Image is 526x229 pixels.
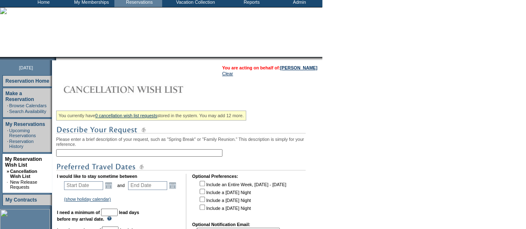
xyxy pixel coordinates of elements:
[107,216,112,221] img: questionMark_lightBlue.gif
[7,109,8,114] td: ·
[9,128,36,138] a: Upcoming Reservations
[10,169,37,179] a: Cancellation Wish List
[116,180,126,191] td: and
[9,139,34,149] a: Reservation History
[5,78,49,84] a: Reservation Home
[9,109,46,114] a: Search Availability
[95,113,157,118] a: 0 cancellation wish list requests
[56,111,246,121] div: You currently have stored in the system. You may add 12 more.
[56,81,222,98] img: Cancellation Wish List
[128,181,167,190] input: Date format: M/D/Y. Shortcut keys: [T] for Today. [UP] or [.] for Next Day. [DOWN] or [,] for Pre...
[7,139,8,149] td: ·
[222,65,317,70] span: You are acting on behalf of:
[9,103,47,108] a: Browse Calendars
[64,181,103,190] input: Date format: M/D/Y. Shortcut keys: [T] for Today. [UP] or [.] for Next Day. [DOWN] or [,] for Pre...
[5,197,37,203] a: My Contracts
[7,180,9,190] td: ·
[7,103,8,108] td: ·
[57,210,139,222] b: lead days before my arrival date.
[56,57,57,60] img: blank.gif
[53,57,56,60] img: promoShadowLeftCorner.gif
[5,91,34,102] a: Make a Reservation
[7,169,9,174] b: »
[5,156,42,168] a: My Reservation Wish List
[168,181,177,190] a: Open the calendar popup.
[222,71,233,76] a: Clear
[104,181,113,190] a: Open the calendar popup.
[64,197,111,202] a: (show holiday calendar)
[19,65,33,70] span: [DATE]
[198,180,286,216] td: Include an Entire Week, [DATE] - [DATE] Include a [DATE] Night Include a [DATE] Night Include a [...
[192,222,250,227] b: Optional Notification Email:
[7,128,8,138] td: ·
[57,174,137,179] b: I would like to stay sometime between
[5,121,45,127] a: My Reservations
[57,210,100,215] b: I need a minimum of
[280,65,317,70] a: [PERSON_NAME]
[192,174,238,179] b: Optional Preferences:
[10,180,37,190] a: New Release Requests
